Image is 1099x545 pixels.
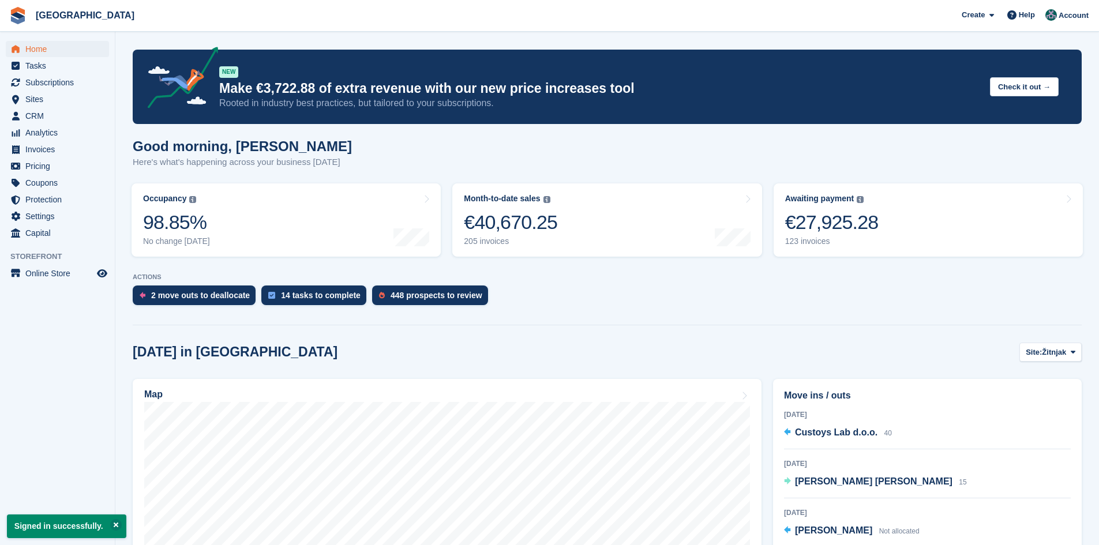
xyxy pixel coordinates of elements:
span: Storefront [10,251,115,262]
p: Signed in successfully. [7,514,126,538]
a: 448 prospects to review [372,285,494,311]
img: icon-info-grey-7440780725fd019a000dd9b08b2336e03edf1995a4989e88bcd33f0948082b44.svg [857,196,864,203]
span: Žitnjak [1042,347,1066,358]
a: 2 move outs to deallocate [133,285,261,311]
span: Custoys Lab d.o.o. [795,427,877,437]
span: 15 [959,478,966,486]
p: Make €3,722.88 of extra revenue with our new price increases tool [219,80,981,97]
div: €40,670.25 [464,211,557,234]
div: 14 tasks to complete [281,291,361,300]
div: Month-to-date sales [464,194,540,204]
span: Coupons [25,175,95,191]
a: menu [6,225,109,241]
a: Awaiting payment €27,925.28 123 invoices [774,183,1083,257]
div: 2 move outs to deallocate [151,291,250,300]
span: 40 [884,429,892,437]
h2: [DATE] in [GEOGRAPHIC_DATA] [133,344,337,360]
button: Check it out → [990,77,1059,96]
img: icon-info-grey-7440780725fd019a000dd9b08b2336e03edf1995a4989e88bcd33f0948082b44.svg [189,196,196,203]
span: Analytics [25,125,95,141]
div: €27,925.28 [785,211,879,234]
div: No change [DATE] [143,236,210,246]
a: Preview store [95,266,109,280]
a: menu [6,265,109,281]
span: Home [25,41,95,57]
a: menu [6,108,109,124]
p: ACTIONS [133,273,1082,281]
div: [DATE] [784,458,1071,469]
a: menu [6,175,109,191]
h2: Map [144,389,163,400]
a: Month-to-date sales €40,670.25 205 invoices [452,183,762,257]
a: menu [6,74,109,91]
div: 448 prospects to review [391,291,482,300]
span: Subscriptions [25,74,95,91]
div: [DATE] [784,508,1071,518]
span: CRM [25,108,95,124]
h1: Good morning, [PERSON_NAME] [133,138,352,154]
img: price-adjustments-announcement-icon-8257ccfd72463d97f412b2fc003d46551f7dbcb40ab6d574587a9cd5c0d94... [138,47,219,112]
div: 98.85% [143,211,210,234]
img: stora-icon-8386f47178a22dfd0bd8f6a31ec36ba5ce8667c1dd55bd0f319d3a0aa187defe.svg [9,7,27,24]
span: Create [962,9,985,21]
span: Sites [25,91,95,107]
span: Invoices [25,141,95,157]
a: menu [6,41,109,57]
img: Željko Gobac [1045,9,1057,21]
a: menu [6,91,109,107]
span: Help [1019,9,1035,21]
span: Pricing [25,158,95,174]
span: Online Store [25,265,95,281]
img: task-75834270c22a3079a89374b754ae025e5fb1db73e45f91037f5363f120a921f8.svg [268,292,275,299]
button: Site: Žitnjak [1019,343,1082,362]
img: icon-info-grey-7440780725fd019a000dd9b08b2336e03edf1995a4989e88bcd33f0948082b44.svg [543,196,550,203]
a: Occupancy 98.85% No change [DATE] [132,183,441,257]
img: move_outs_to_deallocate_icon-f764333ba52eb49d3ac5e1228854f67142a1ed5810a6f6cc68b1a99e826820c5.svg [140,292,145,299]
div: 205 invoices [464,236,557,246]
span: Settings [25,208,95,224]
a: [GEOGRAPHIC_DATA] [31,6,139,25]
a: menu [6,141,109,157]
p: Rooted in industry best practices, but tailored to your subscriptions. [219,97,981,110]
a: menu [6,125,109,141]
span: [PERSON_NAME] [PERSON_NAME] [795,476,952,486]
p: Here's what's happening across your business [DATE] [133,156,352,169]
div: Occupancy [143,194,186,204]
div: 123 invoices [785,236,879,246]
div: Awaiting payment [785,194,854,204]
h2: Move ins / outs [784,389,1071,403]
a: [PERSON_NAME] Not allocated [784,524,920,539]
a: menu [6,191,109,208]
span: Site: [1026,347,1042,358]
div: NEW [219,66,238,78]
span: Account [1059,10,1089,21]
a: [PERSON_NAME] [PERSON_NAME] 15 [784,475,967,490]
a: 14 tasks to complete [261,285,372,311]
span: Capital [25,225,95,241]
a: menu [6,158,109,174]
img: prospect-51fa495bee0391a8d652442698ab0144808aea92771e9ea1ae160a38d050c398.svg [379,292,385,299]
span: [PERSON_NAME] [795,525,872,535]
a: menu [6,208,109,224]
span: Protection [25,191,95,208]
a: Custoys Lab d.o.o. 40 [784,426,892,441]
div: [DATE] [784,409,1071,420]
span: Tasks [25,58,95,74]
span: Not allocated [879,527,920,535]
a: menu [6,58,109,74]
